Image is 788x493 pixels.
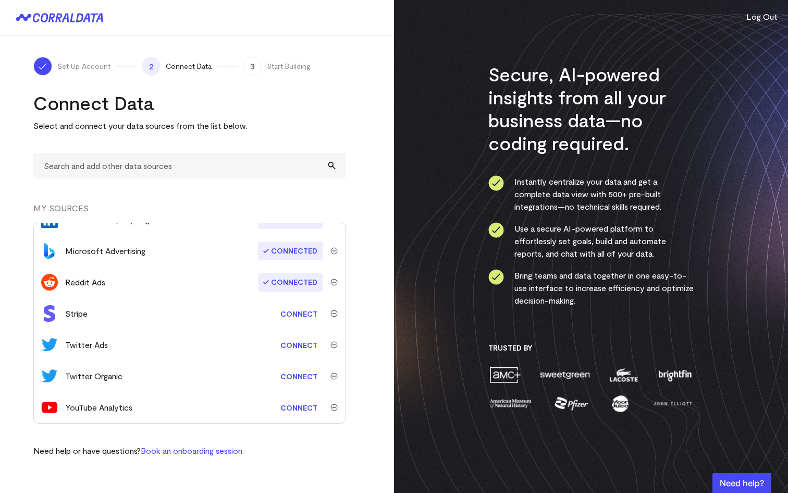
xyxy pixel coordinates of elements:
img: trash-40e54a27.svg [330,404,338,411]
img: pfizer-e137f5fc.png [553,394,589,413]
h3: Secure, AI-powered insights from all your business data—no coding required. [488,63,694,154]
img: moon-juice-c312e729.png [610,394,631,413]
span: 3 [243,57,262,76]
a: Connect [275,398,323,417]
p: Need help or have questions? [33,444,244,457]
div: Microsoft Advertising [65,245,145,257]
span: 2 [142,57,161,76]
img: youtube_analytics-c712eb91.svg [41,399,58,416]
img: ico-check-circle-4b19435c.svg [488,175,504,191]
img: twitter-84440d70.svg [41,368,58,384]
div: YouTube Analytics [65,401,132,414]
img: brightfin-a251e171.png [656,366,694,384]
img: trash-40e54a27.svg [330,247,338,255]
div: Stripe [65,307,88,320]
h2: Connect Data [33,91,346,114]
span: Start Building [267,61,311,71]
a: Connect [275,304,323,323]
div: Twitter Organic [65,370,122,382]
span: Connected [258,242,323,260]
img: bingads-f64eff47.svg [41,243,58,259]
input: Search and add other data sources [33,153,346,178]
img: stripe-ba84f8e2.svg [41,305,58,322]
img: twitter_ads-84440d70.svg [41,336,58,353]
span: Set Up Account [57,61,110,71]
li: Bring teams and data together in one easy-to-use interface to increase efficiency and optimize de... [488,269,694,307]
span: Connected [258,273,323,292]
p: Select and connect your data sources from the list below. [33,119,346,132]
li: Instantly centralize your data and get a complete data view with 500+ pre-built integrations—no t... [488,175,694,213]
img: ico-check-circle-4b19435c.svg [488,269,504,285]
img: trash-40e54a27.svg [330,372,338,380]
img: lacoste-7a6b0538.png [608,366,639,384]
h3: Trusted By [488,343,694,353]
img: amc-0b11a8f1.png [488,366,522,384]
img: ico-check-circle-4b19435c.svg [488,222,504,238]
img: ico-check-white-5ff98cb1.svg [38,61,48,71]
img: trash-40e54a27.svg [330,279,338,286]
a: Connect [275,335,323,355]
img: reddit_ads-149c8797.svg [41,274,58,291]
div: Twitter Ads [65,339,108,351]
a: Book an onboarding session. [141,446,244,455]
span: Connect Data [166,61,212,71]
button: Log Out [746,10,778,23]
img: sweetgreen-1d1fb32c.png [539,366,591,384]
img: trash-40e54a27.svg [330,310,338,317]
div: Reddit Ads [65,276,105,288]
img: john-elliott-25751c40.png [651,394,694,413]
img: amnh-5afada46.png [488,394,533,413]
img: trash-40e54a27.svg [330,341,338,348]
li: Use a secure AI-powered platform to effortlessly set goals, build and automate reports, and chat ... [488,222,694,260]
div: MY SOURCES [33,202,346,223]
a: Connect [275,367,323,386]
